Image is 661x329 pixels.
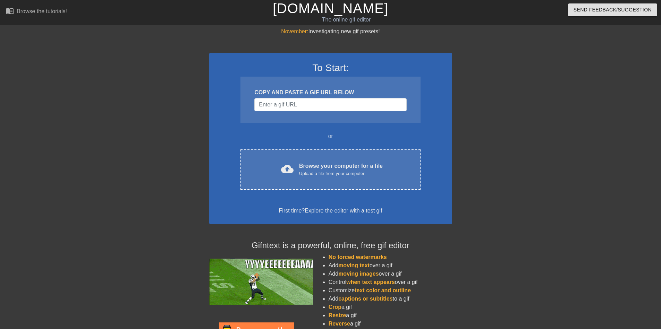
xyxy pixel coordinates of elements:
[209,259,313,305] img: football_small.gif
[329,261,452,270] li: Add over a gif
[273,1,388,16] a: [DOMAIN_NAME]
[346,279,395,285] span: when text appears
[329,304,341,310] span: Crop
[329,254,387,260] span: No forced watermarks
[227,132,434,140] div: or
[329,295,452,303] li: Add to a gif
[338,271,379,277] span: moving images
[329,270,452,278] li: Add over a gif
[329,312,346,318] span: Resize
[329,278,452,286] li: Control over a gif
[6,7,14,15] span: menu_book
[299,162,383,177] div: Browse your computer for a file
[329,320,452,328] li: a gif
[218,62,443,74] h3: To Start:
[338,296,392,302] span: captions or subtitles
[299,170,383,177] div: Upload a file from your computer
[574,6,652,14] span: Send Feedback/Suggestion
[305,208,382,214] a: Explore the editor with a test gif
[329,303,452,311] li: a gif
[209,27,452,36] div: Investigating new gif presets!
[218,207,443,215] div: First time?
[355,287,411,293] span: text color and outline
[329,311,452,320] li: a gif
[254,98,406,111] input: Username
[281,163,294,175] span: cloud_upload
[224,16,469,24] div: The online gif editor
[6,7,67,17] a: Browse the tutorials!
[209,241,452,251] h4: Gifntext is a powerful, online, free gif editor
[254,88,406,97] div: COPY AND PASTE A GIF URL BELOW
[568,3,657,16] button: Send Feedback/Suggestion
[17,8,67,14] div: Browse the tutorials!
[338,262,370,268] span: moving text
[329,321,350,327] span: Reverse
[329,286,452,295] li: Customize
[281,28,308,34] span: November:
